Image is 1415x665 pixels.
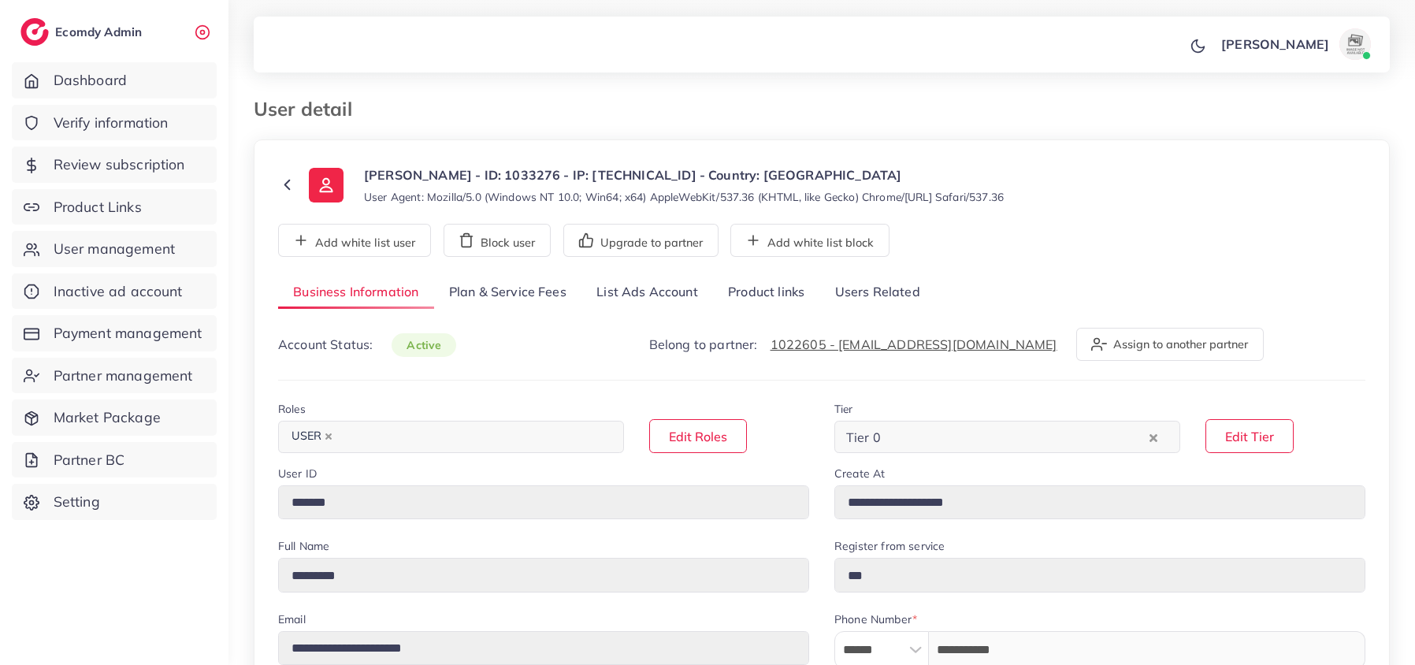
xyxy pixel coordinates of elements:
[444,224,551,257] button: Block user
[819,276,934,310] a: Users Related
[54,407,161,428] span: Market Package
[563,224,719,257] button: Upgrade to partner
[649,419,747,453] button: Edit Roles
[1149,428,1157,446] button: Clear Selected
[325,433,332,440] button: Deselect USER
[12,273,217,310] a: Inactive ad account
[12,105,217,141] a: Verify information
[730,224,889,257] button: Add white list block
[834,466,885,481] label: Create At
[12,358,217,394] a: Partner management
[54,281,183,302] span: Inactive ad account
[1205,419,1294,453] button: Edit Tier
[278,401,306,417] label: Roles
[278,538,329,554] label: Full Name
[54,70,127,91] span: Dashboard
[20,18,49,46] img: logo
[309,168,344,202] img: ic-user-info.36bf1079.svg
[834,538,945,554] label: Register from service
[54,323,202,344] span: Payment management
[54,113,169,133] span: Verify information
[1076,328,1264,361] button: Assign to another partner
[12,147,217,183] a: Review subscription
[54,154,185,175] span: Review subscription
[278,611,306,627] label: Email
[12,399,217,436] a: Market Package
[834,401,853,417] label: Tier
[278,421,624,453] div: Search for option
[54,197,142,217] span: Product Links
[278,276,434,310] a: Business Information
[54,492,100,512] span: Setting
[834,611,917,627] label: Phone Number
[341,425,604,449] input: Search for option
[364,189,1004,205] small: User Agent: Mozilla/5.0 (Windows NT 10.0; Win64; x64) AppleWebKit/537.36 (KHTML, like Gecko) Chro...
[54,450,125,470] span: Partner BC
[1221,35,1329,54] p: [PERSON_NAME]
[392,333,456,357] span: active
[834,421,1180,453] div: Search for option
[278,224,431,257] button: Add white list user
[12,484,217,520] a: Setting
[649,335,1057,354] p: Belong to partner:
[771,336,1057,352] a: 1022605 - [EMAIL_ADDRESS][DOMAIN_NAME]
[1339,28,1371,60] img: avatar
[254,98,365,121] h3: User detail
[364,165,1004,184] p: [PERSON_NAME] - ID: 1033276 - IP: [TECHNICAL_ID] - Country: [GEOGRAPHIC_DATA]
[713,276,819,310] a: Product links
[1213,28,1377,60] a: [PERSON_NAME]avatar
[12,189,217,225] a: Product Links
[55,24,146,39] h2: Ecomdy Admin
[20,18,146,46] a: logoEcomdy Admin
[843,425,884,449] span: Tier 0
[54,366,193,386] span: Partner management
[12,315,217,351] a: Payment management
[581,276,713,310] a: List Ads Account
[278,335,456,355] p: Account Status:
[54,239,175,259] span: User management
[12,442,217,478] a: Partner BC
[278,466,317,481] label: User ID
[12,231,217,267] a: User management
[284,425,340,448] span: USER
[12,62,217,98] a: Dashboard
[434,276,581,310] a: Plan & Service Fees
[886,425,1146,449] input: Search for option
